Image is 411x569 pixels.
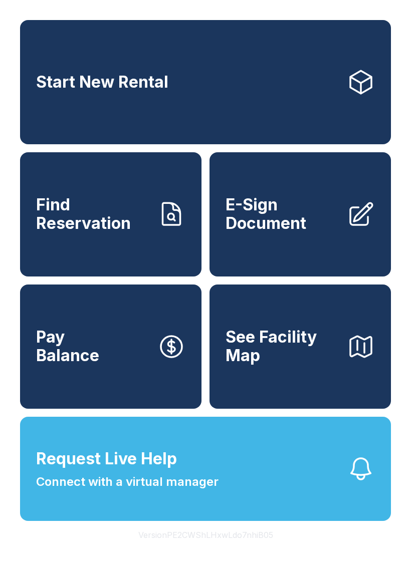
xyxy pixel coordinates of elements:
span: E-Sign Document [226,196,339,232]
a: Start New Rental [20,20,391,144]
button: VersionPE2CWShLHxwLdo7nhiB05 [130,521,281,549]
span: Find Reservation [36,196,149,232]
span: See Facility Map [226,328,339,365]
span: Request Live Help [36,447,177,471]
a: Find Reservation [20,152,201,276]
a: PayBalance [20,284,201,409]
span: Start New Rental [36,73,168,92]
span: Pay Balance [36,328,99,365]
button: See Facility Map [210,284,391,409]
button: Request Live HelpConnect with a virtual manager [20,417,391,521]
span: Connect with a virtual manager [36,473,219,491]
a: E-Sign Document [210,152,391,276]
